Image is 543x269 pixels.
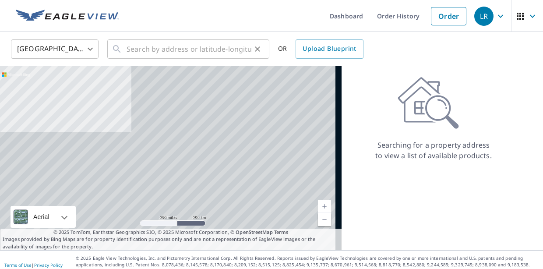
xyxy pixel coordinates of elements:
[127,37,251,61] input: Search by address or latitude-longitude
[278,39,363,59] div: OR
[274,229,289,235] a: Terms
[11,206,76,228] div: Aerial
[4,262,63,268] p: |
[31,206,52,228] div: Aerial
[318,213,331,226] a: Current Level 5, Zoom Out
[303,43,356,54] span: Upload Blueprint
[11,37,99,61] div: [GEOGRAPHIC_DATA]
[251,43,264,55] button: Clear
[53,229,289,236] span: © 2025 TomTom, Earthstar Geographics SIO, © 2025 Microsoft Corporation, ©
[318,200,331,213] a: Current Level 5, Zoom In
[375,140,492,161] p: Searching for a property address to view a list of available products.
[431,7,466,25] a: Order
[474,7,494,26] div: LR
[236,229,272,235] a: OpenStreetMap
[16,10,119,23] img: EV Logo
[296,39,363,59] a: Upload Blueprint
[34,262,63,268] a: Privacy Policy
[4,262,32,268] a: Terms of Use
